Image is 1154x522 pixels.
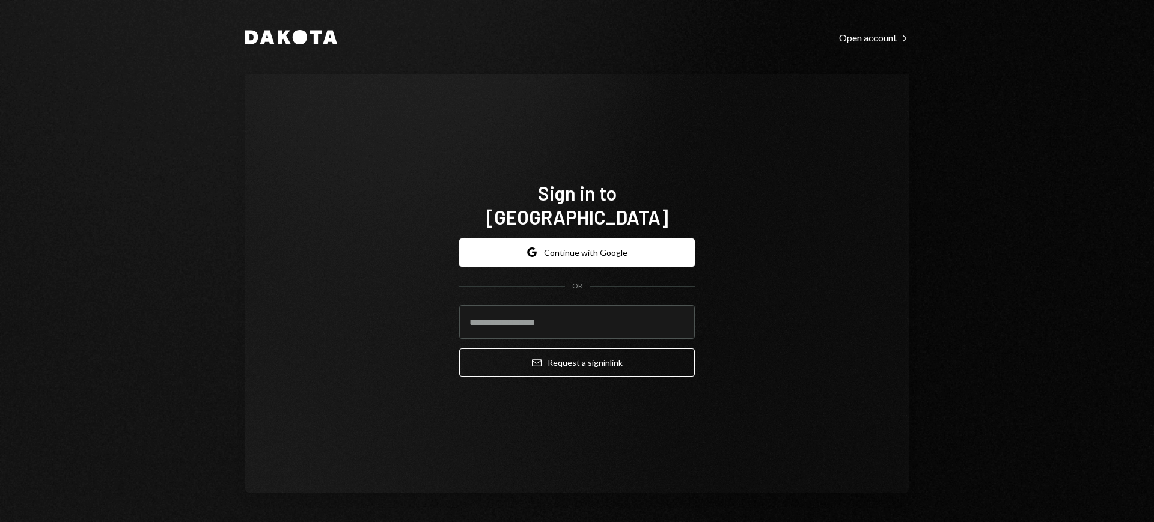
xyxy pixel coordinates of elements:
a: Open account [839,31,909,44]
button: Continue with Google [459,238,695,267]
button: Request a signinlink [459,348,695,377]
h1: Sign in to [GEOGRAPHIC_DATA] [459,181,695,229]
div: Open account [839,32,909,44]
div: OR [572,281,582,291]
